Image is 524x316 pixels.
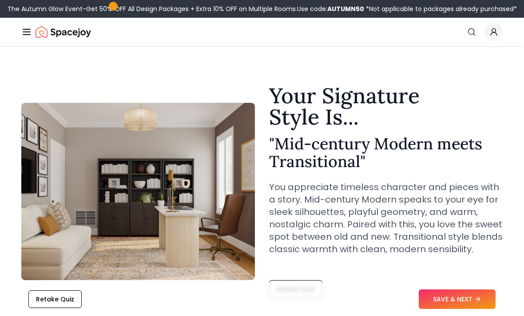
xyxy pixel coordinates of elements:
h1: Your Signature Style Is... [269,85,503,128]
b: AUTUMN50 [327,4,364,13]
span: Use code: [297,4,364,13]
img: Spacejoy Logo [36,23,91,41]
button: Retake Quiz [269,280,322,298]
p: You appreciate timeless character and pieces with a story. Mid-century Modern speaks to your eye ... [269,181,503,255]
nav: Global [21,18,503,46]
button: Retake Quiz [28,290,82,308]
h2: " Mid-century Modern meets Transitional " [269,135,503,170]
button: SAVE & NEXT [419,289,496,309]
div: The Autumn Glow Event-Get 50% OFF All Design Packages + Extra 10% OFF on Multiple Rooms. [8,4,517,13]
span: *Not applicable to packages already purchased* [364,4,517,13]
a: Spacejoy [36,23,91,41]
img: Mid-century Modern meets Transitional Style Example [21,103,255,280]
